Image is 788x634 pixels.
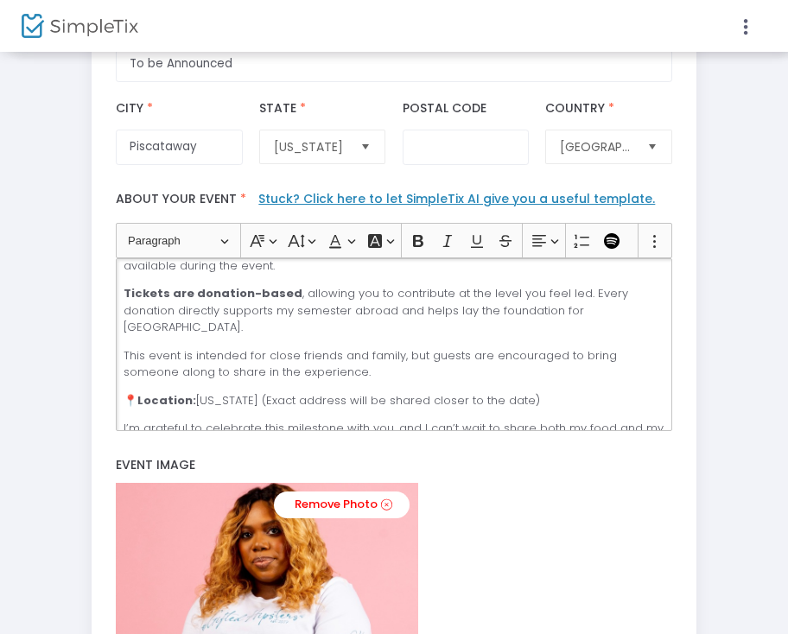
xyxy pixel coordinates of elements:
[560,138,632,155] span: [GEOGRAPHIC_DATA]
[274,138,346,155] span: [US_STATE]
[116,130,242,165] input: City
[124,392,664,409] p: 📍 [US_STATE] (Exact address will be shared closer to the date)
[116,47,671,82] input: Where will the event be taking place?
[259,99,309,117] label: State
[120,227,237,254] button: Paragraph
[353,130,378,163] button: Select
[403,99,486,117] label: Postal Code
[116,99,156,117] label: City
[124,285,664,336] p: , allowing you to contribute at the level you feel led. Every donation directly supports my semes...
[128,231,218,251] span: Paragraph
[274,491,410,518] a: Remove Photo
[124,347,664,381] p: This event is intended for close friends and family, but guests are encouraged to bring someone a...
[116,258,671,431] div: Rich Text Editor, main
[124,420,664,453] p: I’m grateful to celebrate this milestone with you, and I can’t wait to share both my food and my ...
[258,190,655,207] a: Stuck? Click here to let SimpleTix AI give you a useful template.
[116,456,195,473] span: Event Image
[124,285,302,301] strong: Tickets are donation-based
[108,182,681,223] label: About your event
[116,223,671,257] div: Editor toolbar
[640,130,664,163] button: Select
[137,392,196,409] strong: Location:
[545,99,618,117] label: Country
